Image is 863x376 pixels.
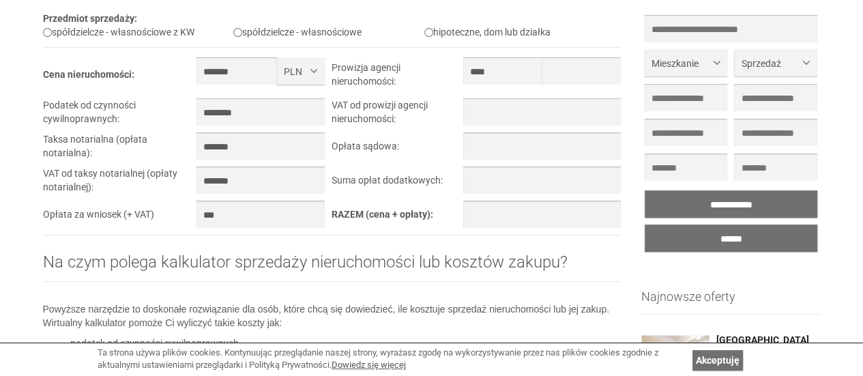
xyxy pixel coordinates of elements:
button: Mieszkanie [645,49,727,76]
td: Taksa notarialna (opłata notarialna): [43,132,197,167]
a: [GEOGRAPHIC_DATA] [716,335,821,345]
a: Dowiedz się więcej [332,360,406,370]
span: Mieszkanie [652,57,710,70]
td: Podatek od czynności cywilnoprawnych: [43,98,197,132]
td: Opłata sądowa: [332,132,463,167]
h2: Na czym polega kalkulator sprzedaży nieruchomości lub kosztów zakupu? [43,253,621,282]
p: Powyższe narzędzie to doskonałe rozwiązanie dla osób, które chcą się dowiedzieć, ile kosztuje spr... [43,302,621,330]
input: spółdzielcze - własnościowe z KW [43,28,52,37]
b: Przedmiot sprzedaży: [43,13,137,24]
span: PLN [284,65,308,78]
span: Sprzedaż [741,57,800,70]
label: spółdzielcze - własnościowe z KW [43,27,194,38]
button: PLN [277,57,325,85]
b: Cena nieruchomości: [43,69,134,80]
input: spółdzielcze - własnościowe [233,28,242,37]
a: Akceptuję [692,350,743,371]
li: podatek od czynności cywilnoprawnych [70,336,621,350]
td: Prowizja agencji nieruchomości: [332,57,463,98]
h3: Najnowsze oferty [641,290,821,315]
td: Opłata za wniosek (+ VAT) [43,201,197,235]
td: VAT od prowizji agencji nieruchomości: [332,98,463,132]
label: hipoteczne, dom lub działka [424,27,551,38]
label: spółdzielcze - własnościowe [233,27,362,38]
input: hipoteczne, dom lub działka [424,28,433,37]
td: VAT od taksy notarialnej (opłaty notarialnej): [43,167,197,201]
td: Suma opłat dodatkowych: [332,167,463,201]
b: RAZEM (cena + opłaty): [332,209,433,220]
button: Sprzedaż [734,49,817,76]
div: Ta strona używa plików cookies. Kontynuując przeglądanie naszej strony, wyrażasz zgodę na wykorzy... [98,347,686,372]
